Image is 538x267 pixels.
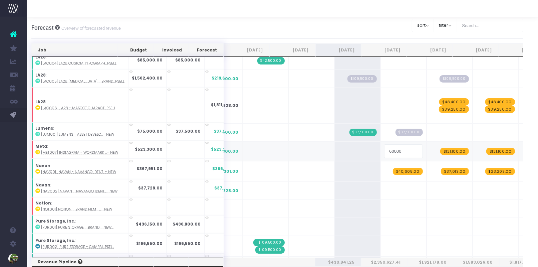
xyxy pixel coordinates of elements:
abbr: [PUR001] Pure Storage - Brand - New [41,225,113,230]
td: : [32,159,128,179]
strong: Navan [35,163,50,168]
span: wayahead Revenue Forecast Item [440,148,469,155]
span: $37,728.00 [214,185,239,191]
strong: $367,951.00 [137,166,163,171]
span: $366,301.00 [212,166,239,172]
th: Forecast [188,43,223,57]
strong: $1,562,400.00 [132,75,163,81]
span: Streamtime Draft Invoice: null – [LAO005] LA28 Retainer - Brand - Upsell [347,75,377,83]
abbr: [MET007] Instagram - Wordmark Update - Brand - New [41,150,118,155]
img: images/default_profile_image.png [8,254,18,264]
span: wayahead Revenue Forecast Item [485,168,515,175]
th: Jul 25: activate to sort column ascending [270,43,315,57]
span: wayahead Revenue Forecast Item [439,98,469,106]
strong: $85,000.00 [175,57,201,63]
td: : [32,69,128,87]
strong: $85,000.00 [137,57,163,63]
span: $1,811,928.00 [211,102,239,108]
span: Streamtime Draft Invoice: null – [LAO005] LA28 Retainer - Brand - Upsell [440,75,469,83]
strong: Lumens [35,125,53,131]
button: sort [412,19,434,32]
td: : [32,179,128,197]
strong: $523,300.00 [135,146,163,152]
abbr: [NAV002] Navan - NavanGo Identity - Digital - New [41,189,117,194]
td: : [32,140,128,158]
span: $366,301.00 [212,168,239,174]
strong: LA28 [35,99,46,105]
span: Streamtime Invoice: 892.2 – [PUR002] Pure Storage - Campaign - Upsell [255,246,285,254]
span: wayahead Revenue Forecast Item [441,168,469,175]
abbr: [NAV001] Navan - NavanGo Identity - Brand - New [41,169,116,174]
span: $219,000.00 [212,76,239,82]
th: Nov 25: activate to sort column ascending [453,43,498,57]
span: $37,500.00 [214,129,239,135]
strong: LA28 [35,72,46,78]
button: filter [434,19,457,32]
abbr: [PUR002] Pure Storage - Campaign - Upsell [41,244,114,249]
span: wayahead Revenue Forecast Item [486,148,515,155]
strong: Pure Storage, Inc. [35,238,75,243]
strong: Pure Storage, Inc. [35,218,75,224]
strong: $37,728.00 [138,185,163,191]
span: wayahead Revenue Forecast Item [485,106,515,113]
th: Job: activate to sort column ascending [32,43,118,57]
strong: $166,550.00 [174,241,201,246]
td: : [32,122,128,140]
span: $219,000.00 [212,75,239,81]
span: Streamtime Invoice: CN 892.2 – [PUR002] Pure Storage - Campaign - Upsell [253,239,284,246]
abbr: [NOT001] Notion - Brand Film - Brand - New [41,207,112,212]
td: : [32,87,128,122]
input: Search... [457,19,524,32]
td: : [32,215,128,233]
th: $1,921,178.00 [407,258,453,267]
th: Sep 25: activate to sort column ascending [361,43,407,57]
span: Streamtime Invoice: 912 – [LUM001] Lumens - Asset Development - New [349,129,377,136]
strong: Pure Storage, Inc. [35,257,75,262]
th: Invoiced [153,43,188,57]
span: $523,300.00 [211,148,239,154]
strong: Notion [35,200,51,206]
strong: $436,800.00 [173,221,201,227]
td: : [32,233,128,254]
span: wayahead Revenue Forecast Item [393,168,423,175]
td: : [32,197,128,215]
span: Forecast [31,24,54,31]
th: Revenue Pipeline [32,258,118,266]
th: Oct 25: activate to sort column ascending [407,43,453,57]
strong: $37,500.00 [176,128,201,134]
strong: $75,000.00 [137,128,163,134]
th: Budget [118,43,153,57]
span: $37,728.00 [214,188,239,194]
th: $2,350,627.41 [361,258,407,267]
abbr: [LAO004] LA28 Custom Typography - Upsell [41,61,116,66]
strong: LA28 [35,54,46,60]
th: Aug 25: activate to sort column ascending [315,43,361,57]
small: Overview of forecasted revenue [60,24,121,31]
td: : [32,51,128,69]
span: Streamtime Invoice: 894 – LAO004 - LA28 Custom Typography [257,57,285,64]
th: $1,583,026.00 [453,258,499,267]
strong: $166,550.00 [136,241,163,246]
span: wayahead Revenue Forecast Item [485,98,515,106]
span: $37,500.00 [214,128,239,134]
abbr: [LUM001] Lumens - Asset Development - Campaign - New [41,132,114,137]
strong: Meta [35,143,47,149]
span: Streamtime Draft Invoice: null – [LUM001] Lumens - Asset Development - New [395,129,423,136]
th: Jun 25: activate to sort column ascending [224,43,269,57]
th: $430,841.25 [315,258,361,267]
span: wayahead Revenue Forecast Item [439,106,469,113]
strong: $436,150.00 [136,221,163,227]
span: $523,300.00 [211,146,239,152]
abbr: [LAO006] LA28 - Mascot Character Design - Brand - Upsell [41,106,116,111]
strong: Navan [35,182,50,188]
abbr: [LAO005] LA28 Retainer - Brand - Upsell [41,79,124,84]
